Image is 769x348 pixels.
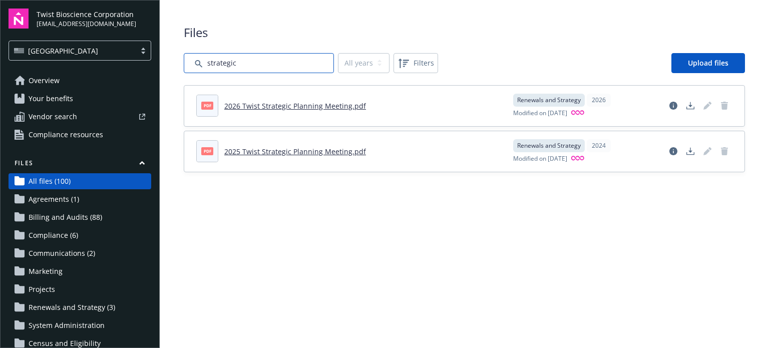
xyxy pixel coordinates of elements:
[396,55,436,71] span: Filters
[29,263,63,279] span: Marketing
[517,96,581,105] span: Renewals and Strategy
[29,281,55,297] span: Projects
[29,191,79,207] span: Agreements (1)
[9,209,151,225] a: Billing and Audits (88)
[9,9,29,29] img: navigator-logo.svg
[201,147,213,155] span: pdf
[9,73,151,89] a: Overview
[9,263,151,279] a: Marketing
[14,46,131,56] span: [GEOGRAPHIC_DATA]
[688,58,728,68] span: Upload files
[9,245,151,261] a: Communications (2)
[29,73,60,89] span: Overview
[184,24,745,41] span: Files
[665,98,681,114] a: View file details
[587,139,611,152] div: 2024
[37,20,136,29] span: [EMAIL_ADDRESS][DOMAIN_NAME]
[29,127,103,143] span: Compliance resources
[37,9,136,20] span: Twist Bioscience Corporation
[29,317,105,333] span: System Administration
[699,98,715,114] span: Edit document
[9,127,151,143] a: Compliance resources
[699,143,715,159] span: Edit document
[414,58,434,68] span: Filters
[716,98,732,114] span: Delete document
[716,143,732,159] span: Delete document
[9,173,151,189] a: All files (100)
[9,191,151,207] a: Agreements (1)
[29,91,73,107] span: Your benefits
[671,53,745,73] a: Upload files
[9,109,151,125] a: Vendor search
[513,109,567,118] span: Modified on [DATE]
[394,53,438,73] button: Filters
[9,317,151,333] a: System Administration
[682,143,698,159] a: Download document
[29,209,102,225] span: Billing and Audits (88)
[517,141,581,150] span: Renewals and Strategy
[587,94,611,107] div: 2026
[224,147,366,156] a: 2025 Twist Strategic Planning Meeting.pdf
[513,154,567,164] span: Modified on [DATE]
[201,102,213,109] span: pdf
[29,245,95,261] span: Communications (2)
[9,299,151,315] a: Renewals and Strategy (3)
[37,9,151,29] button: Twist Bioscience Corporation[EMAIL_ADDRESS][DOMAIN_NAME]
[29,109,77,125] span: Vendor search
[29,299,115,315] span: Renewals and Strategy (3)
[9,227,151,243] a: Compliance (6)
[184,53,334,73] input: Search by file name...
[29,173,71,189] span: All files (100)
[28,46,98,56] span: [GEOGRAPHIC_DATA]
[9,91,151,107] a: Your benefits
[682,98,698,114] a: Download document
[224,101,366,111] a: 2026 Twist Strategic Planning Meeting.pdf
[665,143,681,159] a: View file details
[9,159,151,171] button: Files
[9,281,151,297] a: Projects
[29,227,78,243] span: Compliance (6)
